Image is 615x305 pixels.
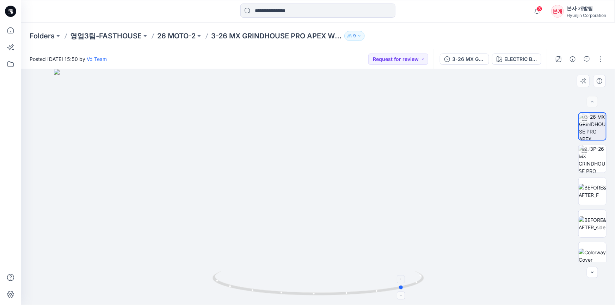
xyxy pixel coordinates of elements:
div: 3-26 MX GRINDHOUSE PRO APEX WOMEN PANTS [452,55,485,63]
img: 3-26 MX GRINDHOUSE PRO APEX WOMEN PANTS [579,113,606,140]
a: Vd Team [87,56,107,62]
p: 9 [353,32,356,40]
button: ELECTRIC BLUE [492,54,541,65]
span: Posted [DATE] 15:50 by [30,55,107,63]
div: ELECTRIC BLUE [504,55,537,63]
button: Details [567,54,578,65]
img: eyJhbGciOiJIUzI1NiIsImtpZCI6IjAiLCJzbHQiOiJzZXMiLCJ0eXAiOiJKV1QifQ.eyJkYXRhIjp7InR5cGUiOiJzdG9yYW... [54,69,583,305]
button: 3-26 MX GRINDHOUSE PRO APEX WOMEN PANTS [440,54,489,65]
img: BEFORE&AFTER_F [579,184,606,199]
button: 9 [344,31,365,41]
img: BEFORE&AFTER_side [579,216,606,231]
div: 본사 개발팀 [567,4,606,13]
img: 2J3P-26 MX GRINDHOUSE PRO APEX WOMEN SET [579,145,606,173]
a: Folders [30,31,55,41]
span: 3 [537,6,542,12]
p: 3-26 MX GRINDHOUSE PRO APEX WOMEN PANTS [211,31,342,41]
div: Hyunjin Corporation [567,13,606,18]
div: 본개 [551,5,564,18]
img: Colorway Cover [579,249,606,263]
a: 26 MOTO-2 [157,31,196,41]
a: 영업3팀-FASTHOUSE [70,31,142,41]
